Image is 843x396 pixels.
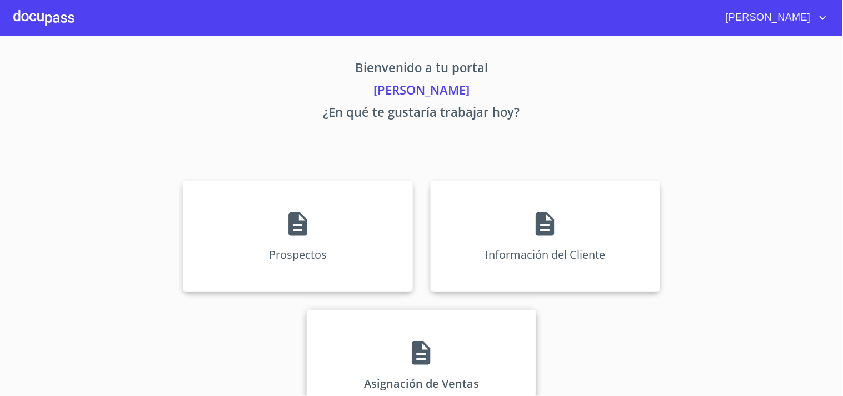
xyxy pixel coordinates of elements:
[79,103,764,125] p: ¿En qué te gustaría trabajar hoy?
[717,9,830,27] button: account of current user
[79,81,764,103] p: [PERSON_NAME]
[269,247,327,262] p: Prospectos
[485,247,605,262] p: Información del Cliente
[364,376,479,391] p: Asignación de Ventas
[717,9,816,27] span: [PERSON_NAME]
[79,58,764,81] p: Bienvenido a tu portal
